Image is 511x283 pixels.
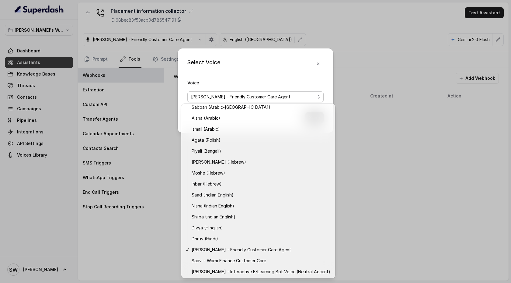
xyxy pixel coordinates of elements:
span: Moshe (Hebrew) [192,169,330,177]
button: [PERSON_NAME] - Friendly Customer Care Agent [187,91,324,102]
span: Dhruv (Hindi) [192,235,330,242]
span: [PERSON_NAME] - Friendly Customer Care Agent [192,246,330,253]
span: Divya (Hinglish) [192,224,330,232]
span: Inbar (Hebrew) [192,180,330,188]
span: Agata (Polish) [192,136,330,144]
span: Shilpa (Indian English) [192,213,330,221]
span: Aisha (Arabic) [192,115,330,122]
span: [PERSON_NAME] (Hebrew) [192,158,330,166]
span: Piyali (Bengali) [192,147,330,155]
span: Nisha (Indian English) [192,202,330,210]
span: [PERSON_NAME] - Interactive E-Learning Bot Voice (Neutral Accent) [192,268,330,275]
span: Sabbah (Arabic-[GEOGRAPHIC_DATA]) [192,104,330,111]
span: [PERSON_NAME] - Friendly Customer Care Agent [191,93,315,101]
span: Ismail (Arabic) [192,126,330,133]
span: Saavi - Warm Finance Customer Care [192,257,330,264]
div: [PERSON_NAME] - Friendly Customer Care Agent [181,104,335,278]
span: Saad (Indian English) [192,191,330,199]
